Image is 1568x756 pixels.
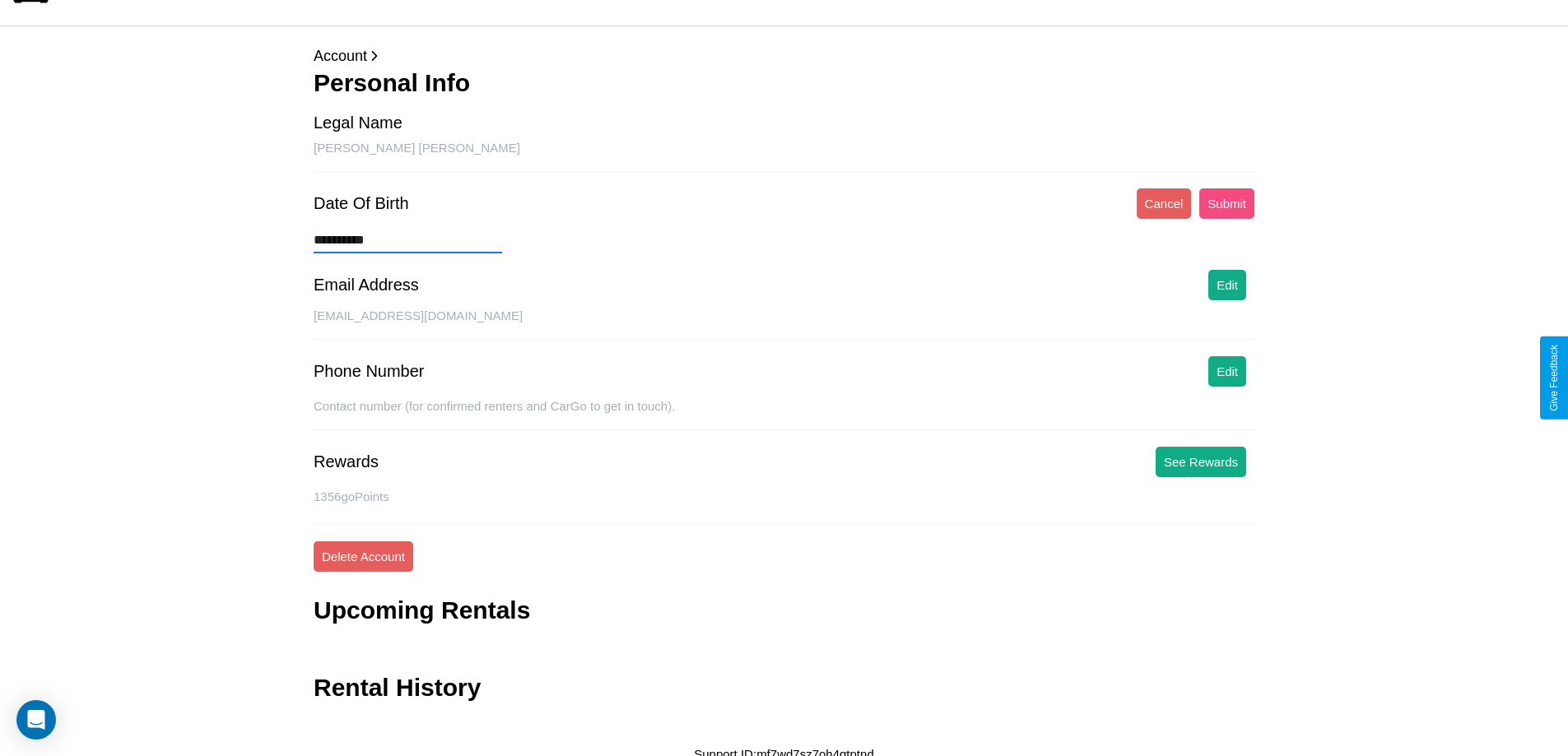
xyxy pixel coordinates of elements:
[314,485,1254,508] p: 1356 goPoints
[314,43,1254,69] p: Account
[1156,447,1246,477] button: See Rewards
[314,596,530,624] h3: Upcoming Rentals
[314,362,425,381] div: Phone Number
[314,276,419,295] div: Email Address
[314,194,409,213] div: Date Of Birth
[314,541,413,572] button: Delete Account
[1199,188,1254,219] button: Submit
[314,674,481,702] h3: Rental History
[1548,345,1560,411] div: Give Feedback
[1137,188,1192,219] button: Cancel
[314,114,402,132] div: Legal Name
[314,308,1254,340] div: [EMAIL_ADDRESS][DOMAIN_NAME]
[314,141,1254,172] div: [PERSON_NAME] [PERSON_NAME]
[314,452,379,471] div: Rewards
[314,69,1254,97] h3: Personal Info
[314,399,1254,430] div: Contact number (for confirmed renters and CarGo to get in touch).
[16,700,56,740] div: Open Intercom Messenger
[1208,270,1246,300] button: Edit
[1208,356,1246,387] button: Edit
